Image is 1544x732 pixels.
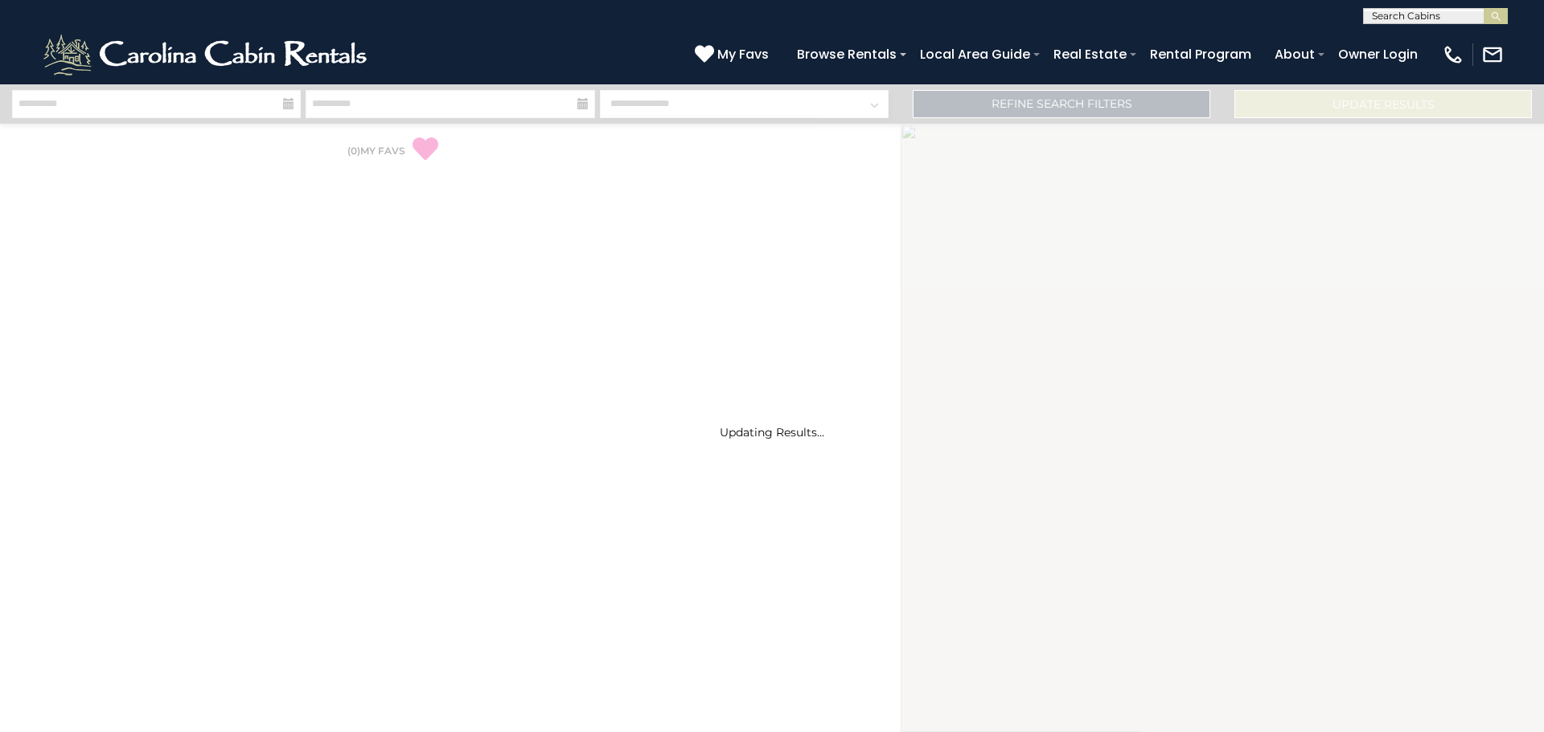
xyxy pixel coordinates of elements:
a: About [1267,40,1323,68]
span: My Favs [717,44,769,64]
img: mail-regular-white.png [1481,43,1504,66]
a: Local Area Guide [912,40,1038,68]
a: Rental Program [1142,40,1259,68]
img: White-1-2.png [40,31,374,79]
a: Browse Rentals [789,40,905,68]
a: Owner Login [1330,40,1426,68]
img: phone-regular-white.png [1442,43,1464,66]
a: My Favs [695,44,773,65]
a: Real Estate [1045,40,1135,68]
